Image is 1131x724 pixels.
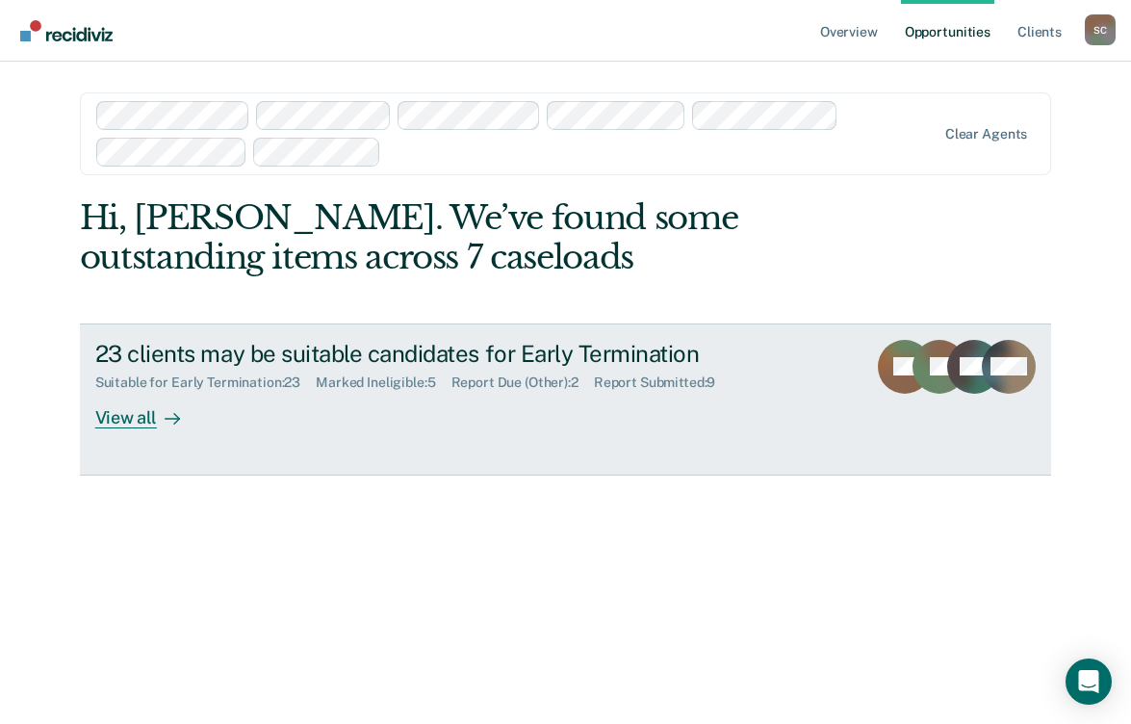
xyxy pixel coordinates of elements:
div: 23 clients may be suitable candidates for Early Termination [95,340,771,368]
button: Profile dropdown button [1085,14,1116,45]
div: Clear agents [945,126,1027,142]
div: Hi, [PERSON_NAME]. We’ve found some outstanding items across 7 caseloads [80,198,858,277]
div: View all [95,391,203,428]
div: Suitable for Early Termination : 23 [95,375,316,391]
img: Recidiviz [20,20,113,41]
div: Open Intercom Messenger [1066,659,1112,705]
a: 23 clients may be suitable candidates for Early TerminationSuitable for Early Termination:23Marke... [80,323,1052,476]
div: S C [1085,14,1116,45]
div: Marked Ineligible : 5 [316,375,450,391]
div: Report Submitted : 9 [594,375,732,391]
div: Report Due (Other) : 2 [451,375,594,391]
